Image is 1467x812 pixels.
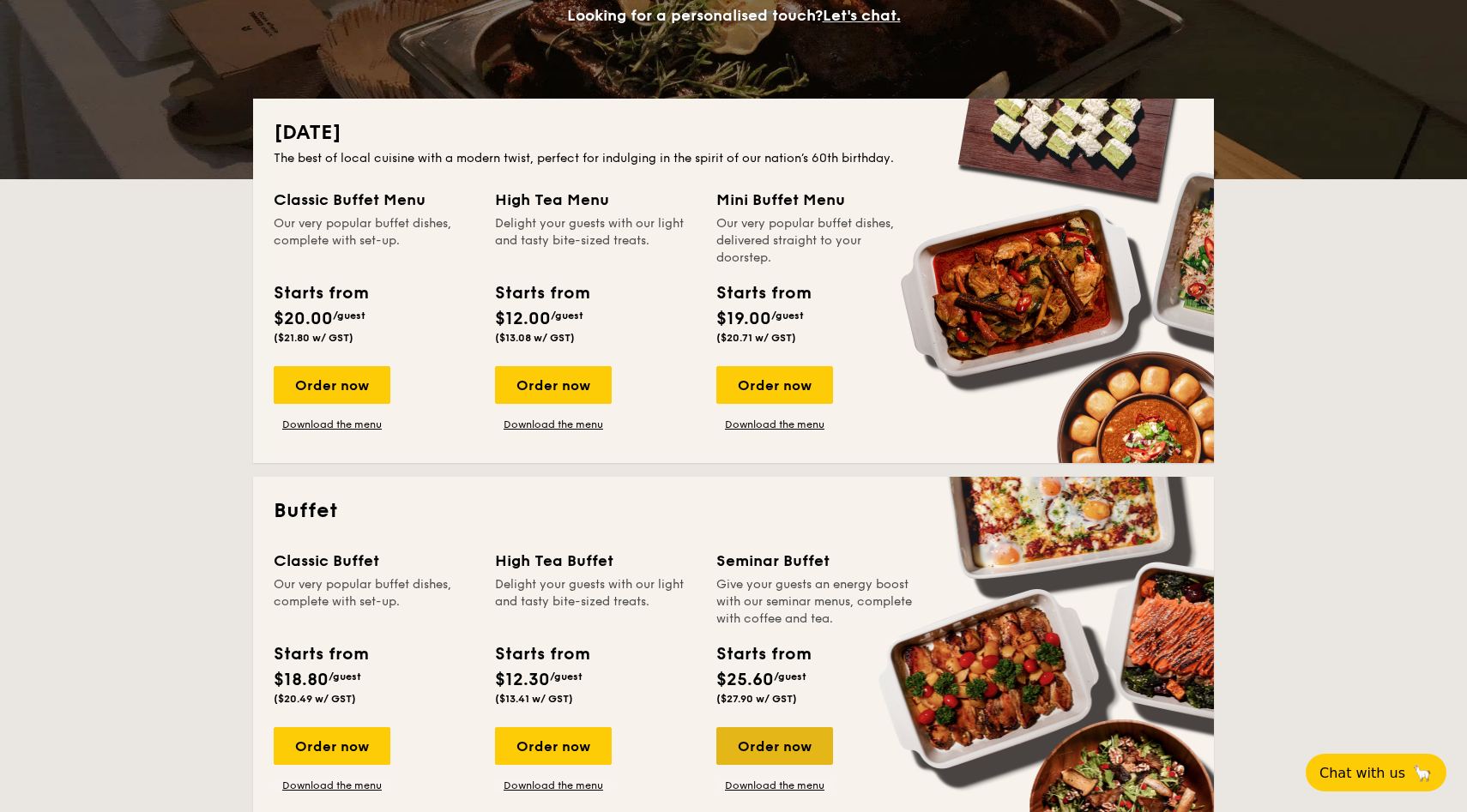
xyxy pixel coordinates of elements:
[274,215,474,267] div: Our very popular buffet dishes, complete with set-up.
[1306,754,1446,791] button: Chat with us🦙
[495,366,612,404] div: Order now
[274,332,353,344] span: ($21.80 w/ GST)
[274,641,367,667] div: Starts from
[274,119,1193,147] h2: [DATE]
[495,280,589,306] div: Starts from
[495,670,550,690] span: $12.30
[716,332,796,344] span: ($20.71 w/ GST)
[495,418,612,431] a: Download the menu
[329,671,361,683] span: /guest
[274,670,329,690] span: $18.80
[333,310,365,322] span: /guest
[495,332,575,344] span: ($13.08 w/ GST)
[716,366,833,404] div: Order now
[716,309,771,329] span: $19.00
[495,215,696,267] div: Delight your guests with our light and tasty bite-sized treats.
[716,576,917,628] div: Give your guests an energy boost with our seminar menus, complete with coffee and tea.
[771,310,804,322] span: /guest
[716,188,917,212] div: Mini Buffet Menu
[567,6,823,25] span: Looking for a personalised touch?
[716,727,833,765] div: Order now
[274,150,1193,167] div: The best of local cuisine with a modern twist, perfect for indulging in the spirit of our nation’...
[274,280,367,306] div: Starts from
[495,641,589,667] div: Starts from
[774,671,806,683] span: /guest
[716,280,810,306] div: Starts from
[274,497,1193,525] h2: Buffet
[823,6,901,25] span: Let's chat.
[274,693,356,705] span: ($20.49 w/ GST)
[716,215,917,267] div: Our very popular buffet dishes, delivered straight to your doorstep.
[274,549,474,573] div: Classic Buffet
[495,727,612,765] div: Order now
[274,576,474,628] div: Our very popular buffet dishes, complete with set-up.
[495,549,696,573] div: High Tea Buffet
[1412,763,1433,783] span: 🦙
[274,418,390,431] a: Download the menu
[716,418,833,431] a: Download the menu
[274,779,390,792] a: Download the menu
[495,693,573,705] span: ($13.41 w/ GST)
[716,641,810,667] div: Starts from
[551,310,583,322] span: /guest
[495,576,696,628] div: Delight your guests with our light and tasty bite-sized treats.
[495,779,612,792] a: Download the menu
[1319,765,1405,781] span: Chat with us
[716,779,833,792] a: Download the menu
[716,670,774,690] span: $25.60
[274,727,390,765] div: Order now
[495,188,696,212] div: High Tea Menu
[716,693,797,705] span: ($27.90 w/ GST)
[550,671,583,683] span: /guest
[716,549,917,573] div: Seminar Buffet
[495,309,551,329] span: $12.00
[274,309,333,329] span: $20.00
[274,188,474,212] div: Classic Buffet Menu
[274,366,390,404] div: Order now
